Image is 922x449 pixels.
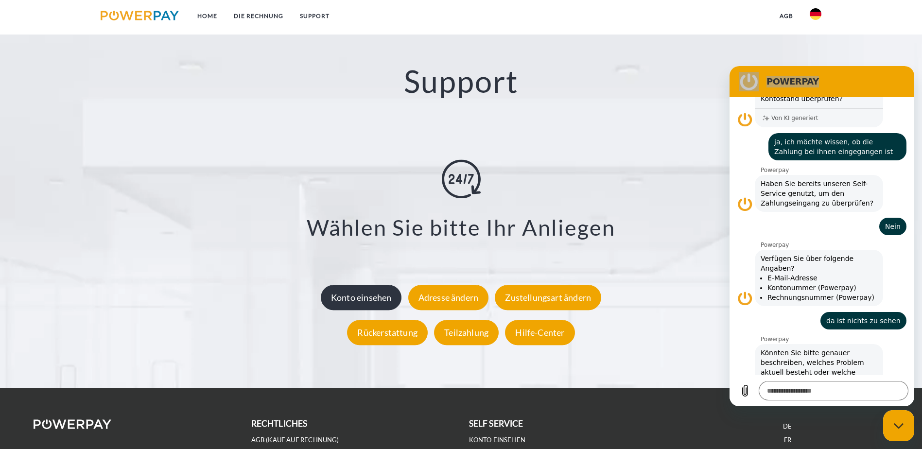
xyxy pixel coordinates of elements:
[347,320,428,345] div: Rückerstattung
[292,7,338,25] a: SUPPORT
[408,285,489,310] div: Adresse ändern
[189,7,226,25] a: Home
[442,160,481,199] img: online-shopping.svg
[810,8,821,20] img: de
[251,436,339,444] a: AGB (Kauf auf Rechnung)
[251,418,308,429] b: rechtliches
[434,320,499,345] div: Teilzahlung
[771,7,801,25] a: agb
[406,292,491,303] a: Adresse ändern
[345,327,430,338] a: Rückerstattung
[321,285,402,310] div: Konto einsehen
[730,66,914,406] iframe: Messaging-Fenster
[46,62,876,101] h2: Support
[784,436,791,444] a: FR
[503,327,577,338] a: Hilfe-Center
[883,410,914,441] iframe: Schaltfläche zum Öffnen des Messaging-Fensters; Konversation läuft
[783,422,792,431] a: DE
[432,327,501,338] a: Teilzahlung
[469,436,526,444] a: Konto einsehen
[58,214,864,242] h3: Wählen Sie bitte Ihr Anliegen
[492,292,604,303] a: Zustellungsart ändern
[469,418,523,429] b: self service
[505,320,574,345] div: Hilfe-Center
[495,285,601,310] div: Zustellungsart ändern
[34,419,112,429] img: logo-powerpay-white.svg
[226,7,292,25] a: DIE RECHNUNG
[101,11,179,20] img: logo-powerpay.svg
[318,292,404,303] a: Konto einsehen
